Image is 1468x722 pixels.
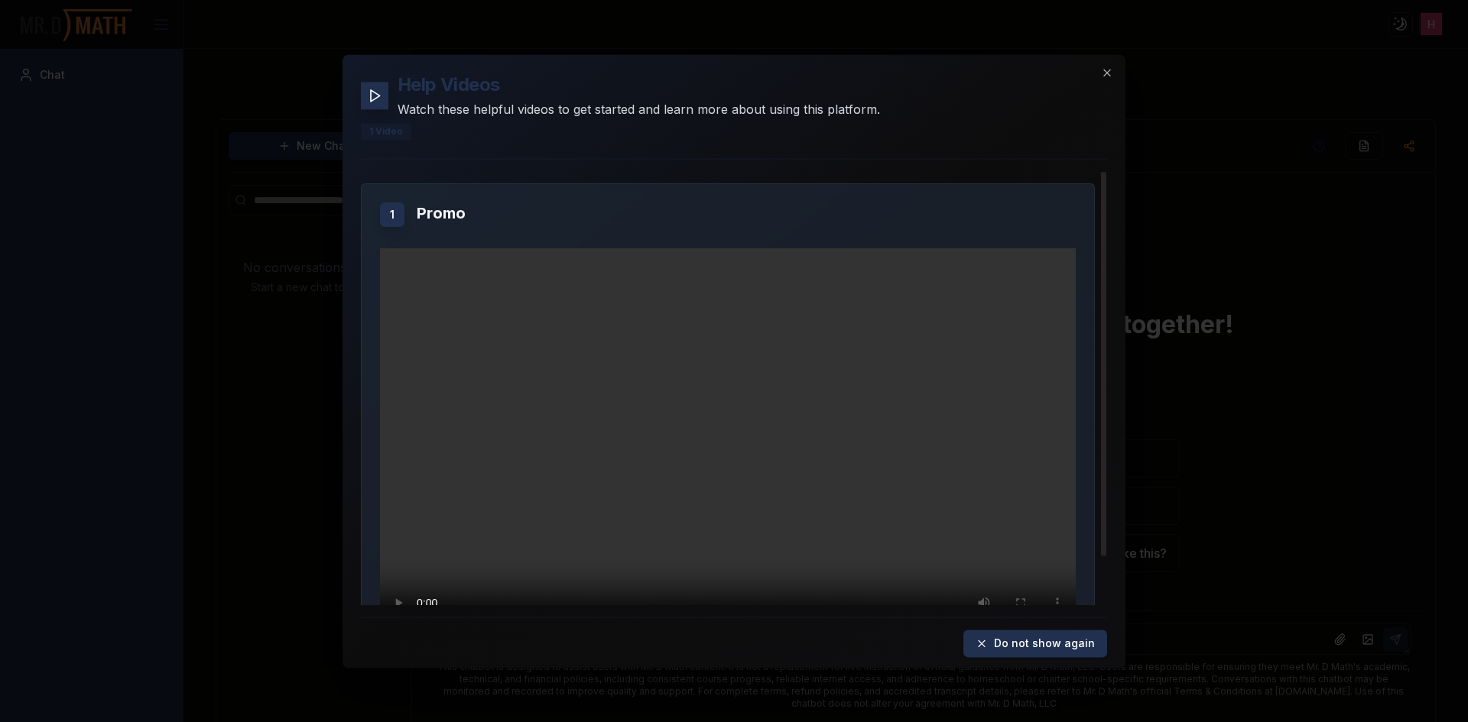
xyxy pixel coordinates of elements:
[380,202,404,227] div: 1
[361,123,411,140] div: 1 Video
[398,73,880,97] h2: Help Videos
[963,630,1107,657] button: Do not show again
[417,202,1076,224] h3: Promo
[398,100,880,118] p: Watch these helpful videos to get started and learn more about using this platform.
